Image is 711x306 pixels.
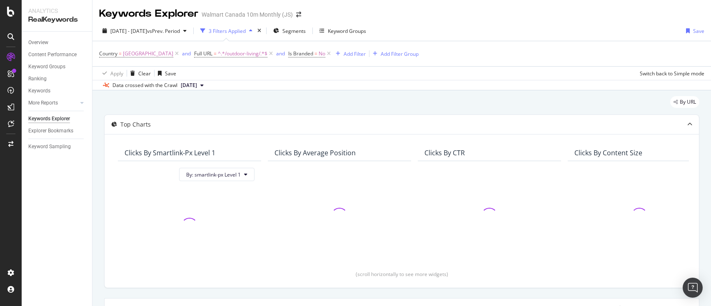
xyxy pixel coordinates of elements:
[28,87,86,95] a: Keywords
[28,99,78,107] a: More Reports
[344,50,366,57] div: Add Filter
[28,38,48,47] div: Overview
[683,278,703,298] div: Open Intercom Messenger
[28,75,86,83] a: Ranking
[99,24,190,37] button: [DATE] - [DATE]vsPrev. Period
[574,149,642,157] div: Clicks By Content Size
[99,50,117,57] span: Country
[288,50,313,57] span: Is Branded
[680,100,696,104] span: By URL
[28,99,58,107] div: More Reports
[202,10,293,19] div: Walmart Canada 10m Monthly (JS)
[99,7,198,21] div: Keywords Explorer
[28,87,50,95] div: Keywords
[115,271,689,278] div: (scroll horizontally to see more widgets)
[28,114,86,123] a: Keywords Explorer
[670,96,699,108] div: legacy label
[110,70,123,77] div: Apply
[179,168,254,181] button: By: smartlink-px Level 1
[28,50,86,59] a: Content Performance
[197,24,256,37] button: 3 Filters Applied
[28,62,86,71] a: Keyword Groups
[28,15,85,25] div: RealKeywords
[120,120,151,129] div: Top Charts
[28,50,77,59] div: Content Performance
[99,67,123,80] button: Apply
[316,24,369,37] button: Keyword Groups
[125,149,215,157] div: Clicks By smartlink-px Level 1
[314,50,317,57] span: =
[424,149,465,157] div: Clicks By CTR
[155,67,176,80] button: Save
[119,50,122,57] span: =
[165,70,176,77] div: Save
[276,50,285,57] button: and
[28,62,65,71] div: Keyword Groups
[332,49,366,59] button: Add Filter
[28,114,70,123] div: Keywords Explorer
[256,27,263,35] div: times
[28,142,86,151] a: Keyword Sampling
[693,27,704,35] div: Save
[636,67,704,80] button: Switch back to Simple mode
[138,70,151,77] div: Clear
[640,70,704,77] div: Switch back to Simple mode
[369,49,419,59] button: Add Filter Group
[194,50,212,57] span: Full URL
[28,38,86,47] a: Overview
[147,27,180,35] span: vs Prev. Period
[218,48,267,60] span: ^.*/outdoor-living/.*$
[328,27,366,35] div: Keyword Groups
[28,142,71,151] div: Keyword Sampling
[683,24,704,37] button: Save
[274,149,356,157] div: Clicks By Average Position
[181,82,197,89] span: 2025 Aug. 29th
[177,80,207,90] button: [DATE]
[28,127,86,135] a: Explorer Bookmarks
[186,171,241,178] span: By: smartlink-px Level 1
[270,24,309,37] button: Segments
[28,75,47,83] div: Ranking
[127,67,151,80] button: Clear
[28,7,85,15] div: Analytics
[110,27,147,35] span: [DATE] - [DATE]
[123,48,173,60] span: [GEOGRAPHIC_DATA]
[214,50,217,57] span: =
[28,127,73,135] div: Explorer Bookmarks
[381,50,419,57] div: Add Filter Group
[319,48,325,60] span: No
[182,50,191,57] button: and
[112,82,177,89] div: Data crossed with the Crawl
[296,12,301,17] div: arrow-right-arrow-left
[209,27,246,35] div: 3 Filters Applied
[282,27,306,35] span: Segments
